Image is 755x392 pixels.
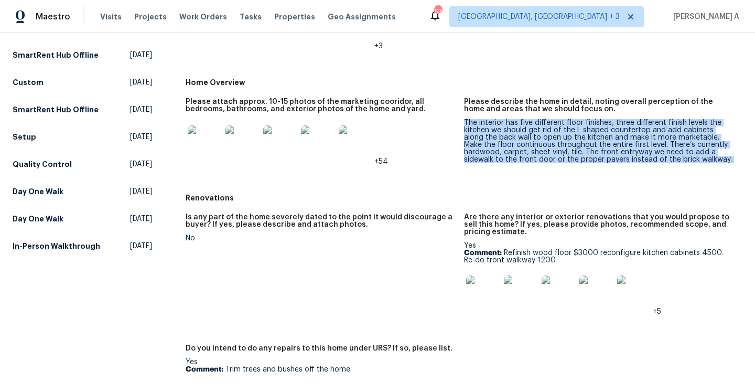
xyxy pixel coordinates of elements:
[13,46,152,65] a: SmartRent Hub Offline[DATE]
[13,100,152,119] a: SmartRent Hub Offline[DATE]
[13,155,152,174] a: Quality Control[DATE]
[186,98,456,113] h5: Please attach approx. 10-15 photos of the marketing cooridor, all bedrooms, bathrooms, and exteri...
[434,6,441,17] div: 63
[13,50,99,60] h5: SmartRent Hub Offline
[130,132,152,142] span: [DATE]
[186,77,742,88] h5: Home Overview
[186,235,456,242] div: No
[186,345,452,352] h5: Do you intend to do any repairs to this home under URS? If so, please list.
[240,13,262,20] span: Tasks
[374,158,388,165] span: +54
[186,366,456,373] p: Trim trees and bushes off the home
[13,77,44,88] h5: Custom
[13,159,72,169] h5: Quality Control
[464,98,734,113] h5: Please describe the home in detail, noting overall perception of the home and areas that we shoul...
[186,358,456,373] div: Yes
[13,182,152,201] a: Day One Walk[DATE]
[13,237,152,256] a: In-Person Walkthrough[DATE]
[13,73,152,92] a: Custom[DATE]
[36,12,70,22] span: Maestro
[13,214,63,224] h5: Day One Walk
[13,104,99,115] h5: SmartRent Hub Offline
[130,159,152,169] span: [DATE]
[464,214,734,236] h5: Are there any interior or exterior renovations that you would propose to sell this home? If yes, ...
[186,193,742,203] h5: Renovations
[13,128,152,146] a: Setup[DATE]
[464,249,502,257] b: Comment:
[100,12,122,22] span: Visits
[134,12,167,22] span: Projects
[669,12,739,22] span: [PERSON_NAME] A
[186,214,456,228] h5: Is any part of the home severely dated to the point it would discourage a buyer? If yes, please d...
[13,132,36,142] h5: Setup
[130,104,152,115] span: [DATE]
[130,50,152,60] span: [DATE]
[13,186,63,197] h5: Day One Walk
[458,12,620,22] span: [GEOGRAPHIC_DATA], [GEOGRAPHIC_DATA] + 3
[13,209,152,228] a: Day One Walk[DATE]
[328,12,396,22] span: Geo Assignments
[130,186,152,197] span: [DATE]
[464,119,734,163] div: The interior has five different floor finishes, three different finish levels the kitchen we shou...
[130,77,152,88] span: [DATE]
[13,241,100,251] h5: In-Person Walkthrough
[179,12,227,22] span: Work Orders
[464,242,734,315] div: Yes
[274,12,315,22] span: Properties
[186,366,223,373] b: Comment:
[653,308,661,315] span: +5
[374,43,383,50] span: +3
[130,214,152,224] span: [DATE]
[130,241,152,251] span: [DATE]
[464,249,734,264] p: Refinish wood floor $3000 reconfigure kitchen cabinets 4500. Re-do front walkway 1200.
